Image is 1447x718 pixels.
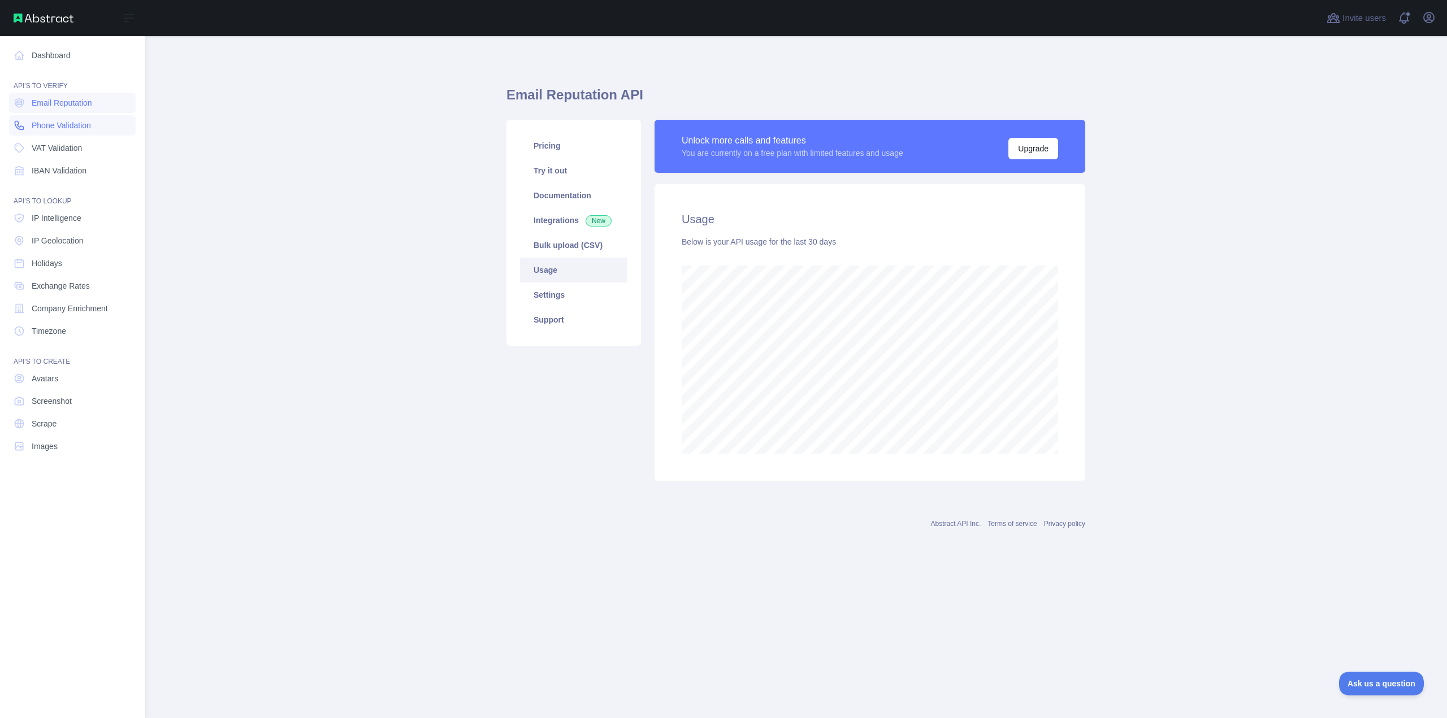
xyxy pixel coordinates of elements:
[32,441,58,452] span: Images
[9,68,136,90] div: API'S TO VERIFY
[32,325,66,337] span: Timezone
[506,86,1085,113] h1: Email Reputation API
[520,307,627,332] a: Support
[9,230,136,251] a: IP Geolocation
[9,391,136,411] a: Screenshot
[9,253,136,273] a: Holidays
[9,93,136,113] a: Email Reputation
[32,418,57,429] span: Scrape
[32,303,108,314] span: Company Enrichment
[9,368,136,389] a: Avatars
[32,373,58,384] span: Avatars
[520,233,627,258] a: Bulk upload (CSV)
[520,183,627,208] a: Documentation
[9,138,136,158] a: VAT Validation
[682,134,903,147] div: Unlock more calls and features
[9,276,136,296] a: Exchange Rates
[520,158,627,183] a: Try it out
[1008,138,1058,159] button: Upgrade
[32,280,90,291] span: Exchange Rates
[9,343,136,366] div: API'S TO CREATE
[9,160,136,181] a: IBAN Validation
[1342,12,1386,25] span: Invite users
[987,520,1037,528] a: Terms of service
[32,258,62,269] span: Holidays
[520,258,627,282] a: Usage
[14,14,73,23] img: Abstract API
[32,395,72,407] span: Screenshot
[682,236,1058,247] div: Below is your API usage for the last 30 days
[32,142,82,154] span: VAT Validation
[9,45,136,66] a: Dashboard
[9,208,136,228] a: IP Intelligence
[32,97,92,108] span: Email Reputation
[682,147,903,159] div: You are currently on a free plan with limited features and usage
[9,436,136,456] a: Images
[1044,520,1085,528] a: Privacy policy
[9,298,136,319] a: Company Enrichment
[32,235,84,246] span: IP Geolocation
[32,212,81,224] span: IP Intelligence
[32,165,86,176] span: IBAN Validation
[520,133,627,158] a: Pricing
[32,120,91,131] span: Phone Validation
[1339,672,1424,695] iframe: Toggle Customer Support
[9,414,136,434] a: Scrape
[9,183,136,206] div: API'S TO LOOKUP
[9,321,136,341] a: Timezone
[520,208,627,233] a: Integrations New
[682,211,1058,227] h2: Usage
[931,520,981,528] a: Abstract API Inc.
[1324,9,1388,27] button: Invite users
[9,115,136,136] a: Phone Validation
[520,282,627,307] a: Settings
[586,215,612,227] span: New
